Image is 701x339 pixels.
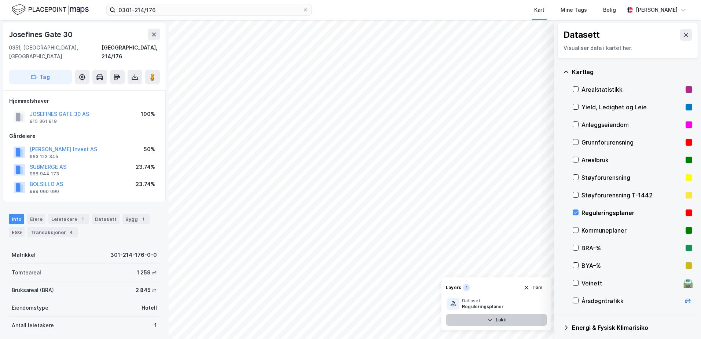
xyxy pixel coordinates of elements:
div: Støyforurensning [581,173,683,182]
div: 2 845 ㎡ [136,286,157,295]
div: Veinett [581,279,680,288]
button: Tag [9,70,72,84]
div: 989 060 090 [30,189,59,194]
div: Grunnforurensning [581,138,683,147]
div: 23.74% [136,163,155,171]
div: Matrikkel [12,251,36,259]
div: Transaksjoner [27,227,78,237]
input: Søk på adresse, matrikkel, gårdeiere, leietakere eller personer [115,4,302,15]
div: [GEOGRAPHIC_DATA], 214/176 [102,43,160,61]
iframe: Chat Widget [664,304,701,339]
div: Kommuneplaner [581,226,683,235]
div: 963 123 345 [30,154,58,160]
div: Eiendomstype [12,303,48,312]
div: 301-214-176-0-0 [110,251,157,259]
div: Datasett [92,214,120,224]
div: 988 944 173 [30,171,59,177]
div: Info [9,214,24,224]
div: Kartlag [572,68,692,76]
div: Arealstatistikk [581,85,683,94]
div: BRA–% [581,244,683,252]
div: 1 [79,215,86,223]
div: Arealbruk [581,156,683,164]
div: 100% [141,110,155,119]
div: Reguleringsplaner [462,304,503,310]
div: Gårdeiere [9,132,159,141]
div: Årsdøgntrafikk [581,296,680,305]
div: Bruksareal (BRA) [12,286,54,295]
div: Josefines Gate 30 [9,29,74,40]
div: 23.74% [136,180,155,189]
div: Layers [446,285,461,291]
div: Reguleringsplaner [581,208,683,217]
div: Tomteareal [12,268,41,277]
div: [PERSON_NAME] [636,6,678,14]
div: 1 259 ㎡ [137,268,157,277]
img: logo.f888ab2527a4732fd821a326f86c7f29.svg [12,3,89,16]
div: 🛣️ [683,278,693,288]
div: BYA–% [581,261,683,270]
div: 50% [144,145,155,154]
div: Energi & Fysisk Klimarisiko [572,323,692,332]
div: 1 [139,215,147,223]
div: 0351, [GEOGRAPHIC_DATA], [GEOGRAPHIC_DATA] [9,43,102,61]
div: Bygg [122,214,150,224]
div: ESG [9,227,25,237]
div: Leietakere [48,214,89,224]
div: Dataset [462,298,503,304]
div: Støyforurensning T-1442 [581,191,683,200]
div: Eiere [27,214,45,224]
div: Datasett [564,29,600,41]
div: Hotell [142,303,157,312]
div: Antall leietakere [12,321,54,330]
div: 1 [463,284,470,291]
div: 4 [67,229,75,236]
div: Anleggseiendom [581,120,683,129]
div: Bolig [603,6,616,14]
div: Kontrollprogram for chat [664,304,701,339]
button: Lukk [446,314,547,326]
div: Visualiser data i kartet her. [564,44,692,52]
div: Kart [534,6,544,14]
div: 1 [154,321,157,330]
div: Mine Tags [561,6,587,14]
div: 915 361 919 [30,119,57,124]
button: Tøm [519,282,547,294]
div: Yield, Ledighet og Leie [581,103,683,112]
div: Hjemmelshaver [9,96,159,105]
